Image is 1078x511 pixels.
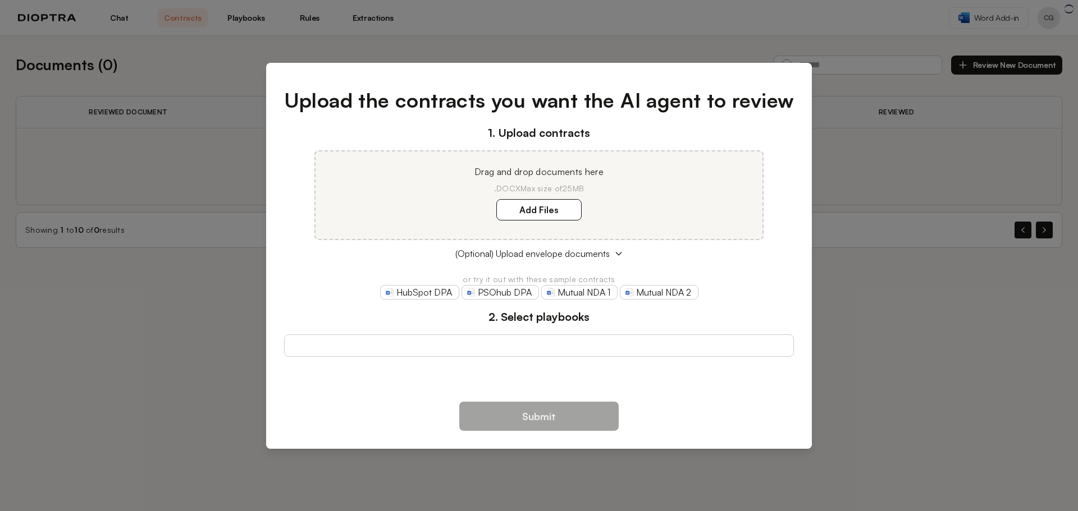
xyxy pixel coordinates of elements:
[496,199,582,220] label: Add Files
[284,125,794,141] h3: 1. Upload contracts
[284,309,794,325] h3: 2. Select playbooks
[459,402,619,431] button: Submit
[284,247,794,260] button: (Optional) Upload envelope documents
[620,285,698,300] a: Mutual NDA 2
[462,285,539,300] a: PSOhub DPA
[329,183,749,194] p: .DOCX Max size of 25MB
[284,85,794,116] h1: Upload the contracts you want the AI agent to review
[329,165,749,178] p: Drag and drop documents here
[380,285,459,300] a: HubSpot DPA
[284,274,794,285] p: or try it out with these sample contracts
[541,285,618,300] a: Mutual NDA 1
[455,247,610,260] span: (Optional) Upload envelope documents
